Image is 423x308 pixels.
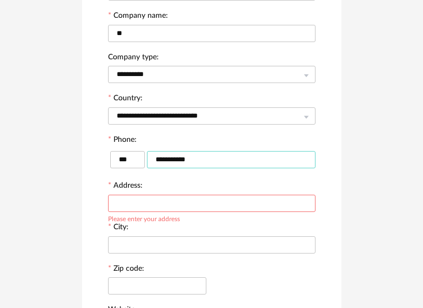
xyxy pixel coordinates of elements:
label: Address: [108,182,143,191]
div: Please enter your address [108,214,180,222]
label: Phone: [108,136,137,146]
label: City: [108,223,129,233]
label: Company type: [108,53,159,63]
label: Company name: [108,12,168,22]
label: Country: [108,94,143,104]
label: Zip code: [108,265,144,275]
